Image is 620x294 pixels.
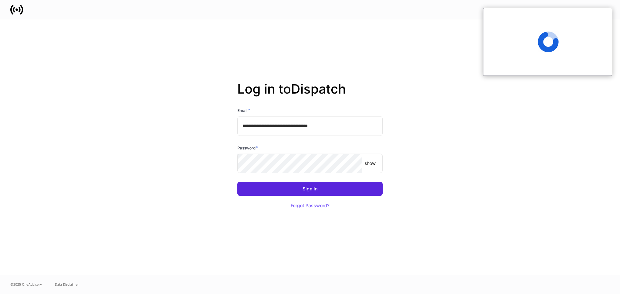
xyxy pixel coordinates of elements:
span: Loading [538,31,559,52]
p: show [365,160,376,167]
h6: Email [237,107,250,114]
a: Data Disclaimer [55,282,79,287]
button: Sign In [237,182,383,196]
div: Forgot Password? [291,203,329,208]
h2: Log in to Dispatch [237,81,383,107]
h6: Password [237,145,258,151]
div: Sign In [303,187,317,191]
span: © 2025 OneAdvisory [10,282,42,287]
button: Forgot Password? [283,198,337,213]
